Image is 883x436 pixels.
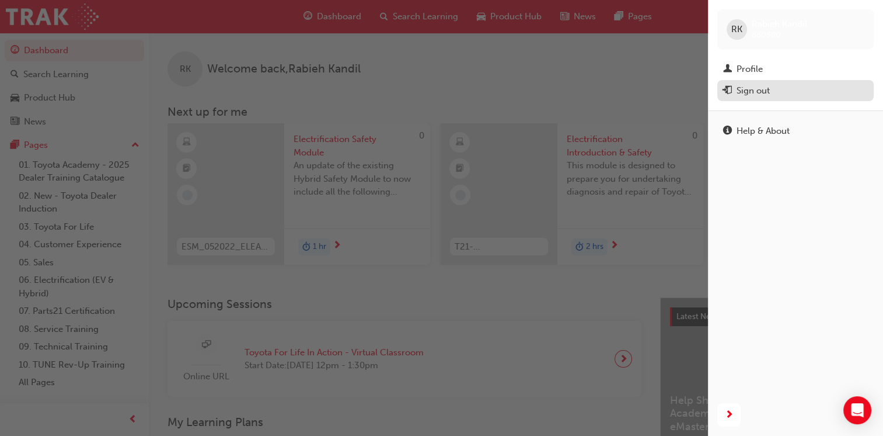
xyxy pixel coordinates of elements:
div: Open Intercom Messenger [843,396,871,424]
div: Profile [737,63,763,76]
span: exit-icon [723,86,732,96]
a: Help & About [717,120,874,142]
span: info-icon [723,126,732,137]
span: RK [731,23,742,36]
span: Rabieh Kandil [752,19,807,29]
a: Profile [717,58,874,80]
span: man-icon [723,64,732,75]
div: Sign out [737,84,770,98]
div: Help & About [737,124,790,138]
span: next-icon [725,408,734,423]
span: 660580 [752,30,781,40]
button: Sign out [717,80,874,102]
